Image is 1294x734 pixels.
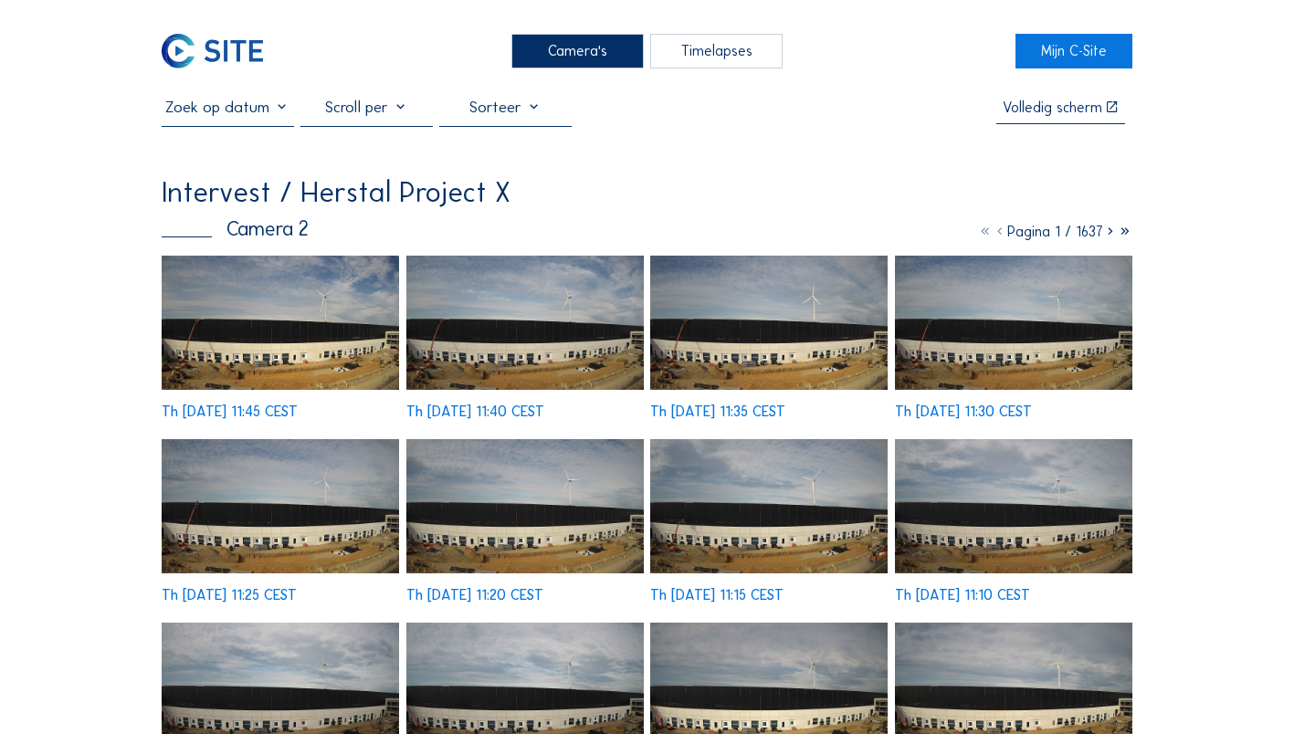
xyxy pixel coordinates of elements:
input: Zoek op datum 󰅀 [162,98,294,117]
img: C-SITE Logo [162,34,263,68]
a: Mijn C-Site [1015,34,1132,68]
img: image_53555203 [895,256,1132,390]
div: Camera's [511,34,644,68]
img: image_53555612 [162,256,399,390]
div: Th [DATE] 11:25 CEST [162,588,297,603]
div: Th [DATE] 11:10 CEST [895,588,1030,603]
img: image_53554810 [650,439,888,573]
a: C-SITE Logo [162,34,279,68]
div: Th [DATE] 11:45 CEST [162,404,298,419]
div: Camera 2 [162,219,309,239]
div: Th [DATE] 11:35 CEST [650,404,785,419]
div: Intervest / Herstal Project X [162,178,510,206]
img: image_53555081 [162,439,399,573]
div: Th [DATE] 11:40 CEST [406,404,544,419]
img: image_53555341 [650,256,888,390]
img: image_53555491 [406,256,644,390]
img: image_53554949 [406,439,644,573]
img: image_53554675 [895,439,1132,573]
div: Th [DATE] 11:20 CEST [406,588,543,603]
div: Timelapses [650,34,783,68]
span: Pagina 1 / 1637 [1007,223,1103,240]
div: Th [DATE] 11:15 CEST [650,588,784,603]
div: Volledig scherm [1003,100,1102,115]
div: Th [DATE] 11:30 CEST [895,404,1032,419]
